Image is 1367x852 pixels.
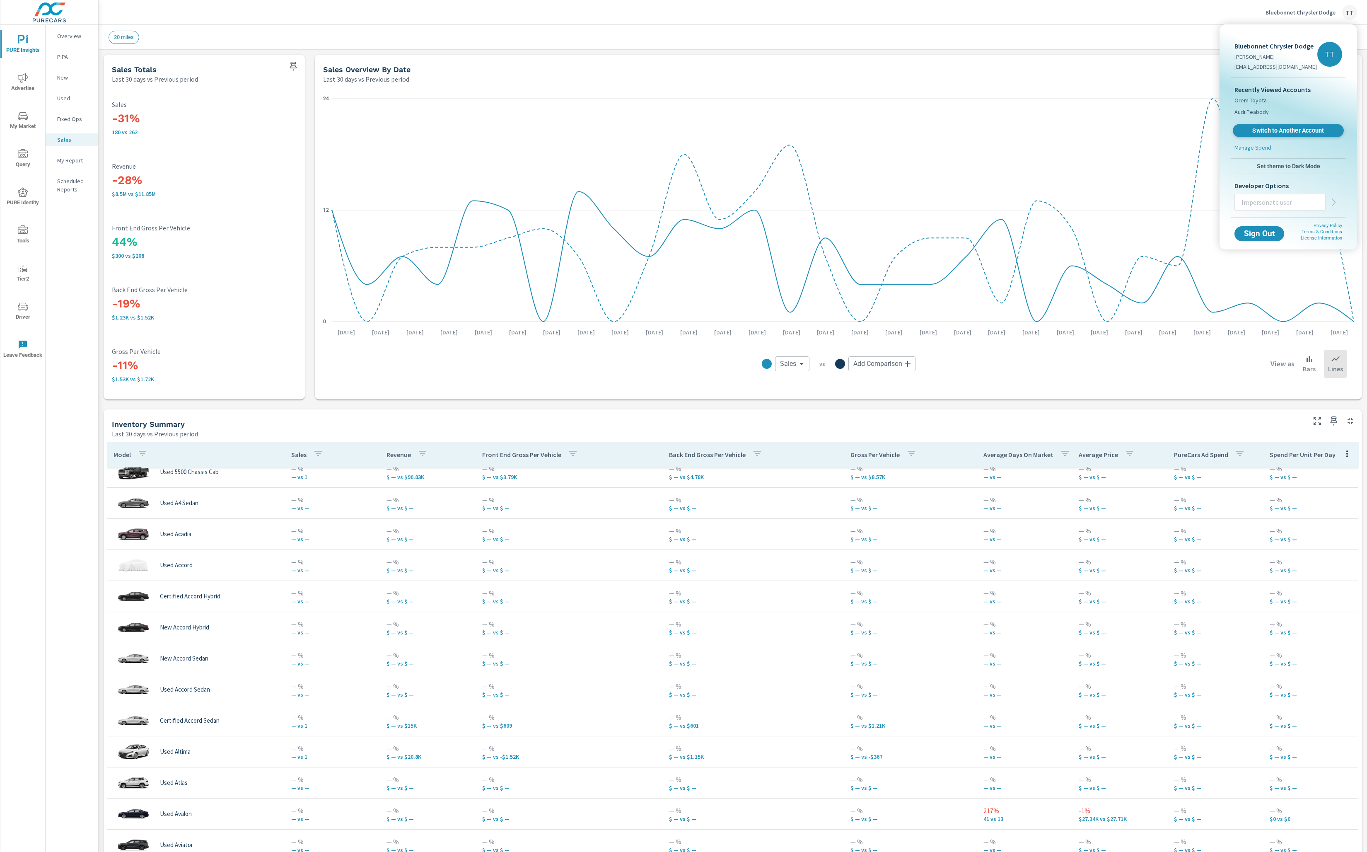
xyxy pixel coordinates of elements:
[1235,191,1325,213] input: Impersonate user
[1317,42,1342,67] div: TT
[1234,53,1317,61] p: [PERSON_NAME]
[1301,235,1342,241] a: License Information
[1234,63,1317,71] p: [EMAIL_ADDRESS][DOMAIN_NAME]
[1231,159,1345,174] button: Set theme to Dark Mode
[1234,143,1271,152] p: Manage Spend
[1234,181,1342,191] p: Developer Options
[1237,127,1339,135] span: Switch to Another Account
[1234,85,1342,94] p: Recently Viewed Accounts
[1241,230,1278,237] span: Sign Out
[1234,108,1269,116] span: Audi Peabody
[1302,229,1342,235] a: Terms & Conditions
[1231,143,1345,155] a: Manage Spend
[1234,96,1267,104] span: Orem Toyota
[1234,226,1284,241] button: Sign Out
[1314,223,1342,228] a: Privacy Policy
[1233,124,1344,137] a: Switch to Another Account
[1234,162,1342,170] span: Set theme to Dark Mode
[1234,41,1317,51] p: Bluebonnet Chrysler Dodge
